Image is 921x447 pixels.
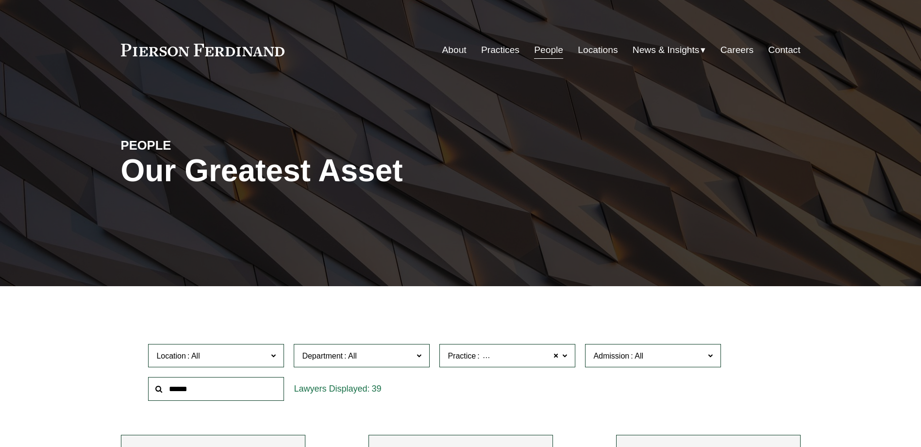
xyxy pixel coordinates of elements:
a: About [442,41,467,59]
span: Location [156,352,186,360]
a: Locations [578,41,618,59]
span: Banking and Financial Services [481,350,589,362]
span: Admission [593,352,629,360]
span: Department [302,352,343,360]
a: Careers [720,41,754,59]
a: folder dropdown [633,41,706,59]
a: People [534,41,563,59]
span: Practice [448,352,476,360]
span: News & Insights [633,42,700,59]
a: Contact [768,41,800,59]
span: 39 [371,384,381,394]
a: Practices [481,41,519,59]
h4: PEOPLE [121,138,291,153]
h1: Our Greatest Asset [121,153,574,189]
